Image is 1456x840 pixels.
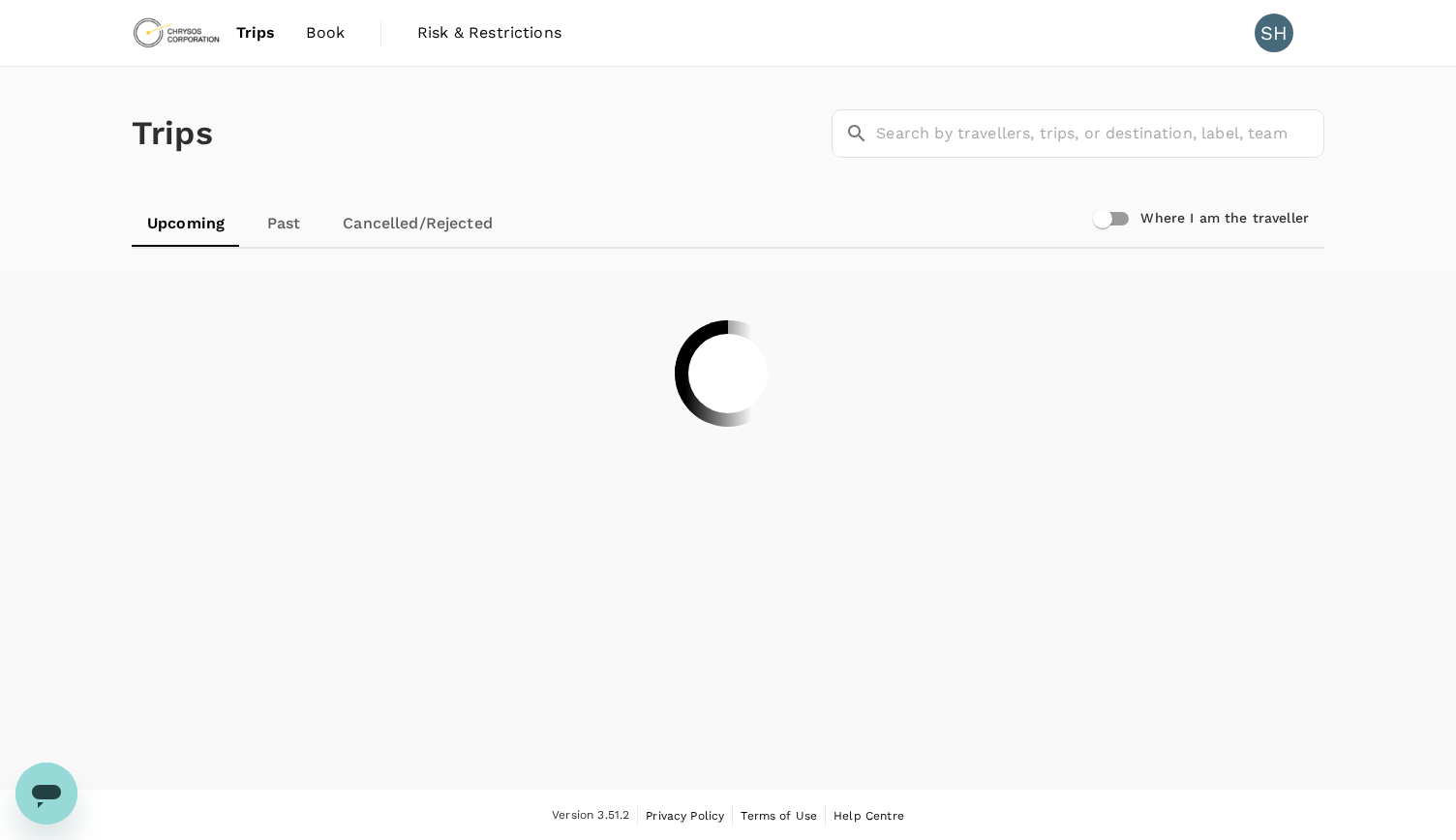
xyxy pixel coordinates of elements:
input: Search by travellers, trips, or destination, label, team [876,109,1324,158]
span: Trips [236,21,276,45]
a: Terms of Use [741,805,817,826]
div: SH [1255,14,1293,52]
a: Privacy Policy [646,805,724,826]
h6: Where I am the traveller [1140,208,1309,229]
h1: Trips [132,67,213,200]
span: Book [306,21,345,45]
a: Help Centre [834,805,904,826]
a: Upcoming [132,200,240,247]
span: Risk & Restrictions [417,21,561,45]
a: Past [240,200,327,247]
a: Cancelled/Rejected [327,200,508,247]
span: Terms of Use [741,809,817,823]
span: Help Centre [834,809,904,823]
span: Version 3.51.2 [552,806,629,825]
img: Chrysos Corporation [132,12,221,54]
span: Privacy Policy [646,809,724,823]
iframe: Button to launch messaging window [15,763,77,825]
